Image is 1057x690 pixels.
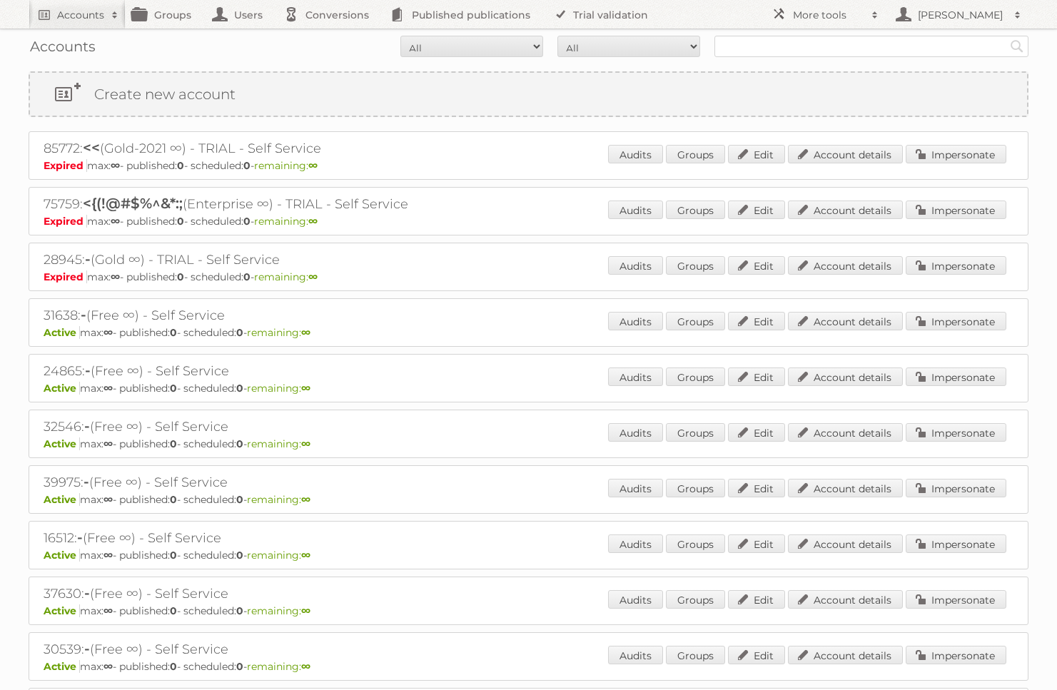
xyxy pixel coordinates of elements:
a: Groups [666,201,725,219]
a: Edit [728,479,785,497]
a: Audits [608,646,663,664]
h2: [PERSON_NAME] [914,8,1007,22]
span: Active [44,549,80,562]
p: max: - published: - scheduled: - [44,215,1013,228]
a: Impersonate [906,479,1006,497]
a: Audits [608,256,663,275]
strong: 0 [170,604,177,617]
strong: 0 [170,493,177,506]
a: Edit [728,367,785,386]
span: - [84,584,90,602]
span: << [83,139,100,156]
span: - [85,250,91,268]
a: Audits [608,145,663,163]
strong: ∞ [308,215,318,228]
strong: ∞ [301,549,310,562]
a: Account details [788,367,903,386]
span: remaining: [254,215,318,228]
a: Edit [728,534,785,553]
h2: 28945: (Gold ∞) - TRIAL - Self Service [44,250,543,269]
a: Groups [666,256,725,275]
strong: ∞ [301,437,310,450]
a: Edit [728,646,785,664]
strong: 0 [236,660,243,673]
a: Edit [728,590,785,609]
span: remaining: [247,493,310,506]
strong: 0 [177,270,184,283]
input: Search [1006,36,1028,57]
span: remaining: [247,382,310,395]
a: Audits [608,423,663,442]
a: Groups [666,590,725,609]
a: Account details [788,534,903,553]
a: Groups [666,145,725,163]
strong: 0 [243,270,251,283]
span: Expired [44,159,87,172]
a: Impersonate [906,256,1006,275]
strong: ∞ [111,215,120,228]
a: Impersonate [906,646,1006,664]
a: Impersonate [906,590,1006,609]
h2: 16512: (Free ∞) - Self Service [44,529,543,547]
span: remaining: [254,159,318,172]
a: Account details [788,479,903,497]
span: - [84,417,90,435]
span: Active [44,604,80,617]
p: max: - published: - scheduled: - [44,549,1013,562]
strong: ∞ [308,159,318,172]
p: max: - published: - scheduled: - [44,604,1013,617]
strong: ∞ [301,660,310,673]
a: Impersonate [906,201,1006,219]
a: Groups [666,646,725,664]
a: Groups [666,367,725,386]
h2: 30539: (Free ∞) - Self Service [44,640,543,659]
h2: 37630: (Free ∞) - Self Service [44,584,543,603]
strong: 0 [236,382,243,395]
span: Active [44,437,80,450]
a: Impersonate [906,367,1006,386]
a: Account details [788,256,903,275]
strong: 0 [236,493,243,506]
span: - [84,473,89,490]
span: Active [44,660,80,673]
h2: 31638: (Free ∞) - Self Service [44,306,543,325]
span: remaining: [254,270,318,283]
span: Active [44,493,80,506]
a: Impersonate [906,145,1006,163]
strong: ∞ [103,493,113,506]
a: Edit [728,145,785,163]
a: Impersonate [906,312,1006,330]
a: Edit [728,423,785,442]
p: max: - published: - scheduled: - [44,270,1013,283]
h2: Accounts [57,8,104,22]
span: - [84,640,90,657]
strong: ∞ [111,270,120,283]
span: remaining: [247,549,310,562]
p: max: - published: - scheduled: - [44,660,1013,673]
a: Edit [728,256,785,275]
strong: ∞ [103,437,113,450]
span: Expired [44,215,87,228]
span: - [81,306,86,323]
span: remaining: [247,660,310,673]
span: remaining: [247,437,310,450]
strong: ∞ [103,604,113,617]
a: Groups [666,312,725,330]
a: Groups [666,534,725,553]
a: Account details [788,145,903,163]
p: max: - published: - scheduled: - [44,326,1013,339]
p: max: - published: - scheduled: - [44,382,1013,395]
h2: 24865: (Free ∞) - Self Service [44,362,543,380]
strong: ∞ [301,604,310,617]
strong: 0 [243,159,251,172]
p: max: - published: - scheduled: - [44,493,1013,506]
a: Account details [788,312,903,330]
strong: 0 [236,437,243,450]
strong: 0 [177,159,184,172]
a: Audits [608,201,663,219]
p: max: - published: - scheduled: - [44,159,1013,172]
a: Account details [788,201,903,219]
strong: 0 [170,437,177,450]
strong: ∞ [103,660,113,673]
span: remaining: [247,604,310,617]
